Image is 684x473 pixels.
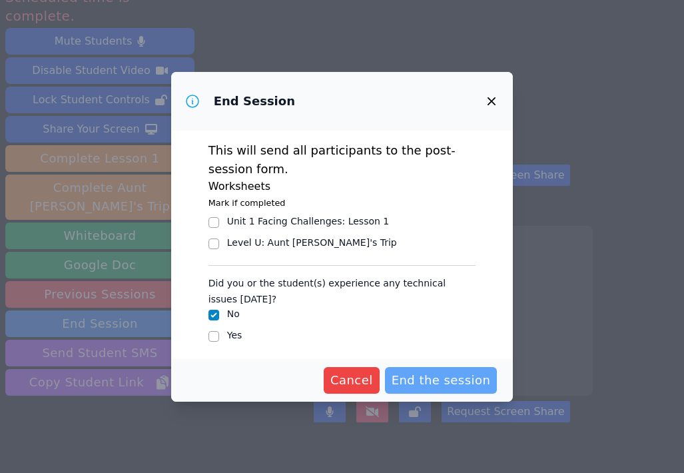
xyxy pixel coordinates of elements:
[324,367,380,394] button: Cancel
[227,330,242,340] label: Yes
[330,371,373,390] span: Cancel
[208,179,476,195] h3: Worksheets
[227,308,240,319] label: No
[385,367,498,394] button: End the session
[208,141,476,179] p: This will send all participants to the post-session form.
[227,236,397,249] div: Level U : Aunt [PERSON_NAME]'s Trip
[227,215,389,228] div: Unit 1 Facing Challenges : Lesson 1
[392,371,491,390] span: End the session
[208,271,476,307] legend: Did you or the student(s) experience any technical issues [DATE]?
[214,93,295,109] h3: End Session
[208,198,286,208] small: Mark if completed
